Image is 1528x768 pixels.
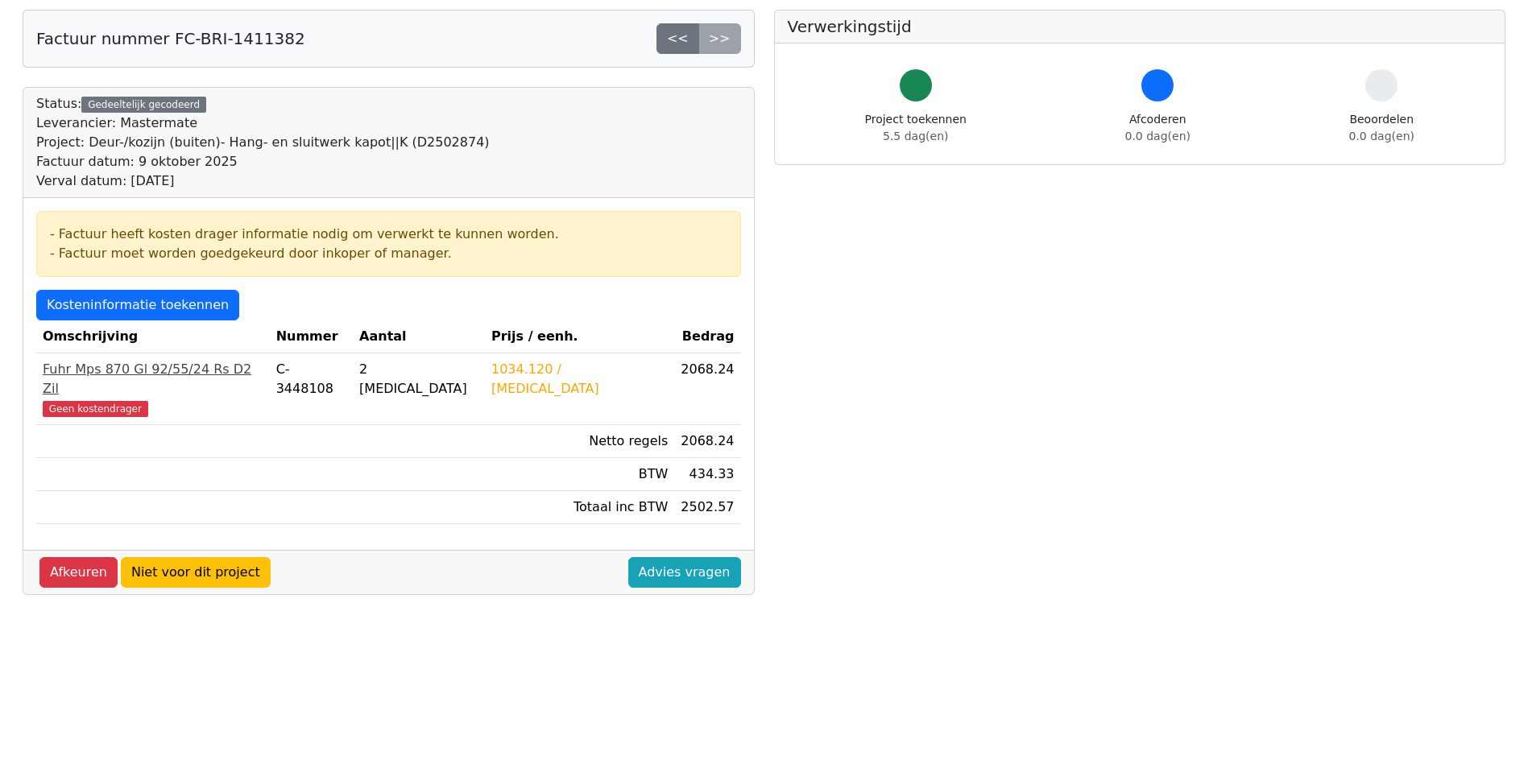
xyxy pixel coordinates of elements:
td: BTW [485,458,674,491]
div: - Factuur heeft kosten drager informatie nodig om verwerkt te kunnen worden. [50,225,727,244]
div: Afcoderen [1125,111,1191,145]
a: << [656,23,699,54]
div: Fuhr Mps 870 Gl 92/55/24 Rs D2 Zil [43,360,263,398]
a: Niet voor dit project [121,557,271,588]
th: Aantal [353,320,485,353]
td: 2068.24 [674,353,740,425]
div: Leverancier: Mastermate [36,114,490,133]
span: Geen kostendrager [43,401,148,417]
div: Beoordelen [1349,111,1414,145]
h5: Factuur nummer FC-BRI-1411382 [36,29,305,48]
th: Omschrijving [36,320,270,353]
a: Afkeuren [39,557,118,588]
td: Totaal inc BTW [485,491,674,524]
div: Factuur datum: 9 oktober 2025 [36,152,490,171]
span: 0.0 dag(en) [1125,130,1191,142]
span: 0.0 dag(en) [1349,130,1414,142]
div: Status: [36,94,490,191]
a: Fuhr Mps 870 Gl 92/55/24 Rs D2 ZilGeen kostendrager [43,360,263,418]
div: - Factuur moet worden goedgekeurd door inkoper of manager. [50,244,727,263]
td: 434.33 [674,458,740,491]
div: Verval datum: [DATE] [36,171,490,191]
span: 5.5 dag(en) [883,130,948,142]
a: Advies vragen [628,557,741,588]
td: 2502.57 [674,491,740,524]
td: 2068.24 [674,425,740,458]
div: 2 [MEDICAL_DATA] [359,360,478,398]
a: Kosteninformatie toekennen [36,290,239,320]
th: Nummer [270,320,353,353]
div: Project toekennen [865,111,967,145]
h5: Verwerkingstijd [788,17,1493,36]
div: Gedeeltelijk gecodeerd [81,97,206,113]
td: C-3448108 [270,353,353,425]
td: Netto regels [485,425,674,458]
th: Bedrag [674,320,740,353]
th: Prijs / eenh. [485,320,674,353]
div: 1034.120 / [MEDICAL_DATA] [491,360,668,398]
div: Project: Deur-/kozijn (buiten)- Hang- en sluitwerk kapot||K (D2502874) [36,133,490,152]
